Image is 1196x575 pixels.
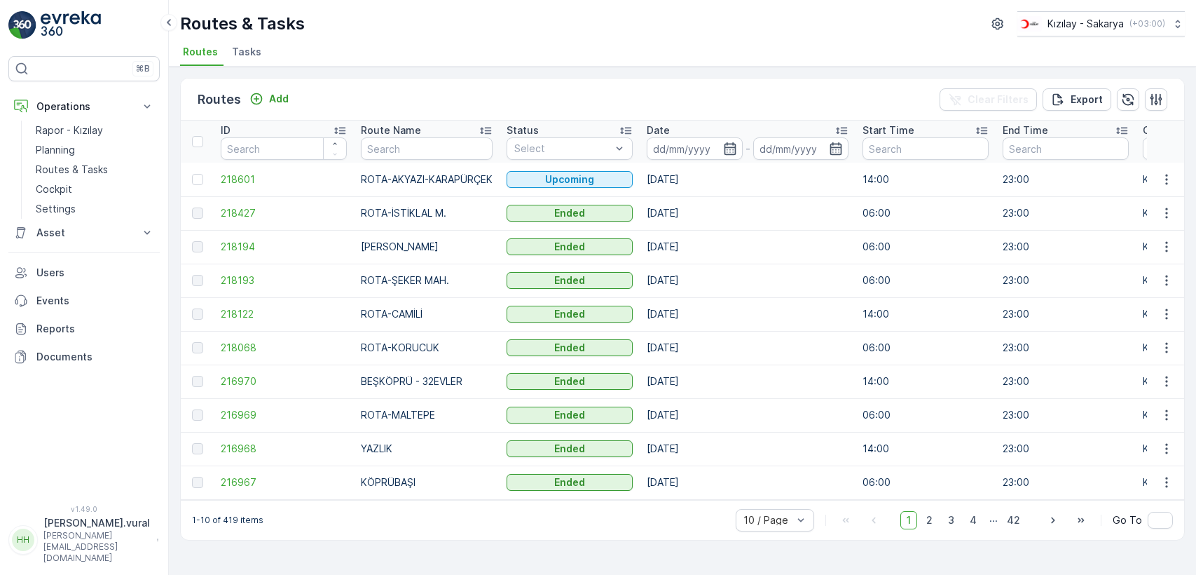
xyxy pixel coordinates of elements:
[1003,137,1129,160] input: Search
[554,240,585,254] p: Ended
[354,264,500,297] td: ROTA-ŞEKER MAH.
[640,230,855,264] td: [DATE]
[996,398,1136,432] td: 23:00
[221,172,347,187] a: 218601
[8,287,160,315] a: Events
[8,343,160,371] a: Documents
[942,511,961,529] span: 3
[36,322,154,336] p: Reports
[996,297,1136,331] td: 23:00
[1113,513,1142,527] span: Go To
[244,90,294,107] button: Add
[855,331,996,365] td: 06:00
[30,199,160,219] a: Settings
[192,275,203,286] div: Toggle Row Selected
[647,137,743,160] input: dd/mm/yyyy
[554,206,585,220] p: Ended
[507,306,633,323] button: Ended
[554,374,585,388] p: Ended
[221,307,347,321] span: 218122
[507,272,633,289] button: Ended
[996,331,1136,365] td: 23:00
[1001,511,1026,529] span: 42
[221,240,347,254] a: 218194
[514,142,611,156] p: Select
[354,196,500,230] td: ROTA-İSTİKLAL M.
[640,432,855,466] td: [DATE]
[221,206,347,220] a: 218427
[989,511,998,529] p: ...
[507,171,633,188] button: Upcoming
[198,90,241,109] p: Routes
[640,297,855,331] td: [DATE]
[12,529,34,551] div: HH
[36,350,154,364] p: Documents
[507,407,633,424] button: Ended
[183,45,218,59] span: Routes
[180,13,305,35] p: Routes & Tasks
[640,163,855,196] td: [DATE]
[361,137,493,160] input: Search
[996,365,1136,398] td: 23:00
[221,475,347,489] span: 216967
[855,297,996,331] td: 14:00
[940,88,1037,111] button: Clear Filters
[1017,11,1185,36] button: Kızılay - Sakarya(+03:00)
[1143,123,1191,137] p: Operation
[996,163,1136,196] td: 23:00
[232,45,261,59] span: Tasks
[192,174,203,185] div: Toggle Row Selected
[507,339,633,356] button: Ended
[996,432,1136,466] td: 23:00
[640,365,855,398] td: [DATE]
[221,137,347,160] input: Search
[36,294,154,308] p: Events
[554,442,585,456] p: Ended
[996,264,1136,297] td: 23:00
[920,511,939,529] span: 2
[30,121,160,140] a: Rapor - Kızılay
[996,196,1136,230] td: 23:00
[192,241,203,252] div: Toggle Row Selected
[221,442,347,456] a: 216968
[192,342,203,353] div: Toggle Row Selected
[862,123,914,137] p: Start Time
[745,140,750,157] p: -
[41,11,101,39] img: logo_light-DOdMpM7g.png
[855,466,996,499] td: 06:00
[900,511,917,529] span: 1
[221,341,347,355] a: 218068
[354,365,500,398] td: BEŞKÖPRÜ - 32EVLER
[354,163,500,196] td: ROTA-AKYAZI-KARAPÜRÇEK
[855,398,996,432] td: 06:00
[8,259,160,287] a: Users
[554,408,585,422] p: Ended
[30,180,160,199] a: Cockpit
[354,398,500,432] td: ROTA-MALTEPE
[753,137,849,160] input: dd/mm/yyyy
[192,477,203,488] div: Toggle Row Selected
[43,530,150,564] p: [PERSON_NAME][EMAIL_ADDRESS][DOMAIN_NAME]
[507,238,633,255] button: Ended
[221,374,347,388] span: 216970
[354,432,500,466] td: YAZLIK
[136,63,150,74] p: ⌘B
[8,219,160,247] button: Asset
[507,474,633,491] button: Ended
[996,466,1136,499] td: 23:00
[43,516,150,530] p: [PERSON_NAME].vural
[507,440,633,457] button: Ended
[1017,16,1042,32] img: k%C4%B1z%C4%B1lay_DTAvauz.png
[507,373,633,390] button: Ended
[221,273,347,287] a: 218193
[1071,93,1103,107] p: Export
[8,516,160,564] button: HH[PERSON_NAME].vural[PERSON_NAME][EMAIL_ADDRESS][DOMAIN_NAME]
[855,432,996,466] td: 14:00
[36,123,103,137] p: Rapor - Kızılay
[36,143,75,157] p: Planning
[855,196,996,230] td: 06:00
[640,331,855,365] td: [DATE]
